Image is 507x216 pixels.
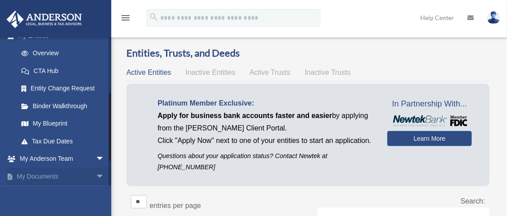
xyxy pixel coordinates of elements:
[149,12,158,22] i: search
[158,134,374,147] p: Click "Apply Now" next to one of your entities to start an application.
[158,97,374,110] p: Platinum Member Exclusive:
[120,12,131,23] i: menu
[96,167,114,186] span: arrow_drop_down
[6,150,118,168] a: My Anderson Teamarrow_drop_down
[126,69,171,76] span: Active Entities
[487,11,500,24] img: User Pic
[12,62,114,80] a: CTA Hub
[96,185,114,204] span: arrow_drop_down
[12,97,114,115] a: Binder Walkthrough
[158,151,374,173] p: Questions about your application status? Contact Newtek at [PHONE_NUMBER]
[150,202,201,209] label: entries per page
[387,131,472,146] a: Learn More
[12,80,114,98] a: Entity Change Request
[158,112,332,119] span: Apply for business bank accounts faster and easier
[6,167,118,185] a: My Documentsarrow_drop_down
[12,45,109,62] a: Overview
[12,115,114,133] a: My Blueprint
[126,46,490,60] h3: Entities, Trusts, and Deeds
[6,185,118,203] a: Online Learningarrow_drop_down
[4,11,85,28] img: Anderson Advisors Platinum Portal
[120,16,131,23] a: menu
[186,69,235,76] span: Inactive Entities
[392,115,467,126] img: NewtekBankLogoSM.png
[305,69,351,76] span: Inactive Trusts
[158,110,374,134] p: by applying from the [PERSON_NAME] Client Portal.
[96,150,114,168] span: arrow_drop_down
[12,132,114,150] a: Tax Due Dates
[250,69,291,76] span: Active Trusts
[387,97,472,111] span: In Partnership With...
